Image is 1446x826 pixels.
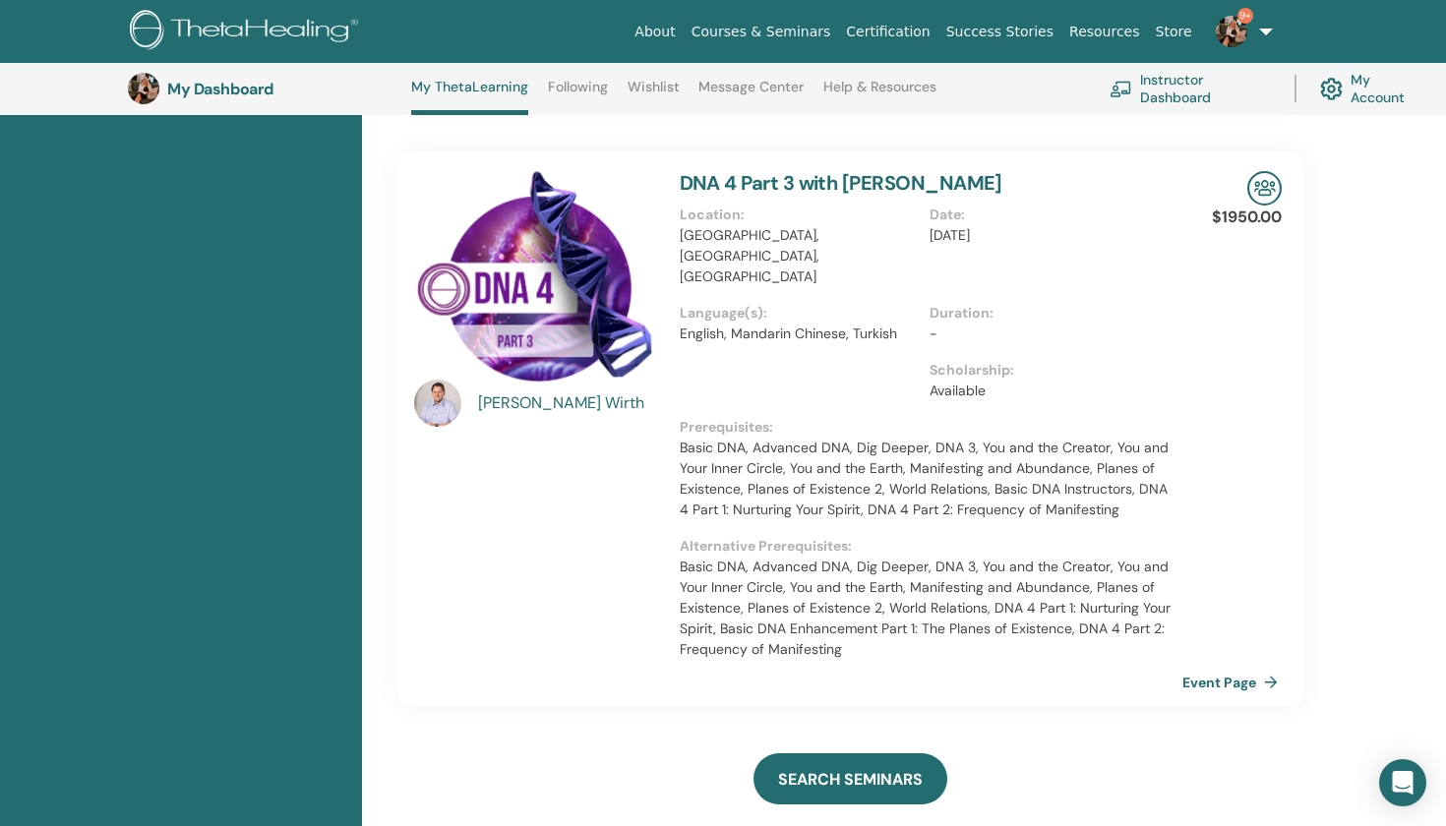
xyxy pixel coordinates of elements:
[680,303,918,324] p: Language(s) :
[1247,171,1282,206] img: In-Person Seminar
[1320,67,1424,110] a: My Account
[1110,81,1132,97] img: chalkboard-teacher.svg
[930,205,1168,225] p: Date :
[680,536,1180,557] p: Alternative Prerequisites :
[1148,14,1200,50] a: Store
[938,14,1061,50] a: Success Stories
[128,73,159,104] img: default.jpg
[1110,67,1271,110] a: Instructor Dashboard
[930,360,1168,381] p: Scholarship :
[680,205,918,225] p: Location :
[930,303,1168,324] p: Duration :
[680,557,1180,660] p: Basic DNA, Advanced DNA, Dig Deeper, DNA 3, You and the Creator, You and Your Inner Circle, You a...
[1320,73,1343,105] img: cog.svg
[838,14,937,50] a: Certification
[627,14,683,50] a: About
[478,391,660,415] a: [PERSON_NAME] Wirth
[548,79,608,110] a: Following
[684,14,839,50] a: Courses & Seminars
[414,380,461,427] img: default.jpg
[167,80,364,98] h3: My Dashboard
[1379,759,1426,806] div: Open Intercom Messenger
[1216,16,1247,47] img: default.jpg
[930,324,1168,344] p: -
[930,381,1168,401] p: Available
[628,79,680,110] a: Wishlist
[414,171,656,385] img: DNA 4 Part 3
[680,170,1002,196] a: DNA 4 Part 3 with [PERSON_NAME]
[130,10,365,54] img: logo.png
[778,769,923,790] span: SEARCH SEMINARS
[698,79,804,110] a: Message Center
[1237,8,1253,24] span: 9+
[1061,14,1148,50] a: Resources
[1182,668,1286,697] a: Event Page
[1212,206,1282,229] p: $1950.00
[680,438,1180,520] p: Basic DNA, Advanced DNA, Dig Deeper, DNA 3, You and the Creator, You and Your Inner Circle, You a...
[680,225,918,287] p: [GEOGRAPHIC_DATA], [GEOGRAPHIC_DATA], [GEOGRAPHIC_DATA]
[680,324,918,344] p: English, Mandarin Chinese, Turkish
[411,79,528,115] a: My ThetaLearning
[680,417,1180,438] p: Prerequisites :
[930,225,1168,246] p: [DATE]
[823,79,936,110] a: Help & Resources
[753,753,947,804] a: SEARCH SEMINARS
